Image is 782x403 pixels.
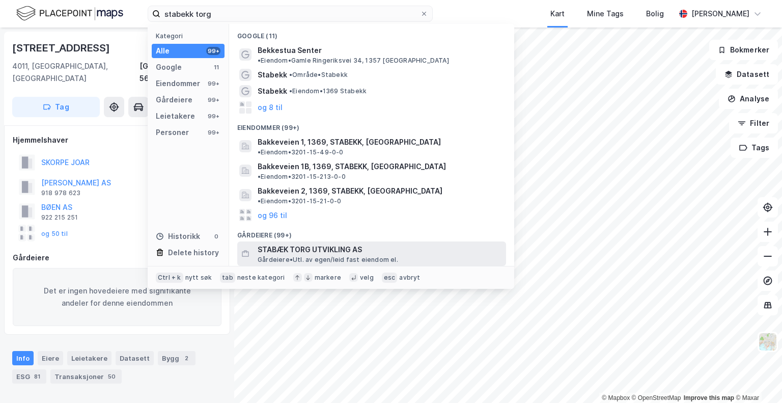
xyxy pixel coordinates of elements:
div: markere [315,274,341,282]
div: Bygg [158,351,195,365]
div: 99+ [206,79,220,88]
div: Kontrollprogram for chat [731,354,782,403]
button: og 8 til [258,101,283,114]
div: [PERSON_NAME] [691,8,749,20]
div: ESG [12,369,46,384]
button: Filter [729,113,778,133]
div: Info [12,351,34,365]
span: Eiendom • Gamle Ringeriksvei 34, 1357 [GEOGRAPHIC_DATA] [258,57,449,65]
div: Alle [156,45,170,57]
span: • [258,148,261,156]
div: 99+ [206,47,220,55]
button: Tags [731,138,778,158]
a: OpenStreetMap [632,394,681,401]
div: tab [220,273,235,283]
a: Mapbox [602,394,630,401]
iframe: Chat Widget [731,354,782,403]
div: neste kategori [237,274,285,282]
div: Det er ingen hovedeiere med signifikante andeler for denne eiendommen [13,268,221,326]
span: • [289,87,292,95]
span: • [258,57,261,64]
a: Improve this map [684,394,734,401]
div: velg [360,274,374,282]
div: 0 [212,232,220,240]
div: 50 [106,371,118,382]
div: [STREET_ADDRESS] [12,40,112,56]
span: Stabekk [258,85,287,97]
div: Personer [156,126,189,139]
div: Datasett [116,351,154,365]
div: avbryt [399,274,420,282]
div: Transaksjoner [50,369,122,384]
div: nytt søk [185,274,212,282]
span: Bakkeveien 1B, 1369, STABEKK, [GEOGRAPHIC_DATA] [258,160,446,173]
div: Gårdeiere [156,94,192,106]
button: Analyse [719,89,778,109]
button: Bokmerker [709,40,778,60]
div: Eiere [38,351,63,365]
button: og 96 til [258,209,287,221]
div: Kart [550,8,565,20]
span: Område • Stabekk [289,71,348,79]
span: Bakkeveien 2, 1369, STABEKK, [GEOGRAPHIC_DATA] [258,185,442,197]
span: Eiendom • 3201-15-21-0-0 [258,197,342,205]
div: 99+ [206,112,220,120]
div: Historikk [156,230,200,243]
div: Kategori [156,32,225,40]
div: 81 [32,371,42,382]
div: 2 [181,353,191,363]
div: [GEOGRAPHIC_DATA], 56/2386 [139,60,222,85]
span: Gårdeiere • Utl. av egen/leid fast eiendom el. [258,256,398,264]
div: 922 215 251 [41,213,78,222]
span: Bekkestua Senter [258,44,322,57]
div: Google [156,61,182,73]
div: 99+ [206,96,220,104]
div: 99+ [206,128,220,137]
div: Gårdeiere [13,252,221,264]
img: logo.f888ab2527a4732fd821a326f86c7f29.svg [16,5,123,22]
span: • [258,197,261,205]
span: Eiendom • 1369 Stabekk [289,87,367,95]
span: Stabekk [258,69,287,81]
div: Eiendommer (99+) [229,116,514,134]
div: 4011, [GEOGRAPHIC_DATA], [GEOGRAPHIC_DATA] [12,60,139,85]
div: Eiendommer [156,77,200,90]
div: Delete history [168,247,219,259]
img: Z [758,332,777,352]
div: Leietakere [67,351,111,365]
div: Gårdeiere (99+) [229,223,514,241]
span: Eiendom • 3201-15-49-0-0 [258,148,344,156]
span: Eiendom • 3201-15-213-0-0 [258,173,346,181]
span: • [289,71,292,78]
div: esc [382,273,398,283]
input: Søk på adresse, matrikkel, gårdeiere, leietakere eller personer [160,6,420,21]
span: STABÆK TORG UTVIKLING AS [258,244,502,256]
button: Tag [12,97,100,117]
div: Leietakere [156,110,195,122]
div: Bolig [646,8,664,20]
button: Datasett [716,64,778,85]
div: Mine Tags [587,8,624,20]
span: Bakkeveien 1, 1369, STABEKK, [GEOGRAPHIC_DATA] [258,136,441,148]
div: Hjemmelshaver [13,134,221,146]
span: • [258,173,261,180]
div: Google (11) [229,24,514,42]
div: 11 [212,63,220,71]
div: Ctrl + k [156,273,183,283]
div: 918 978 623 [41,189,80,197]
